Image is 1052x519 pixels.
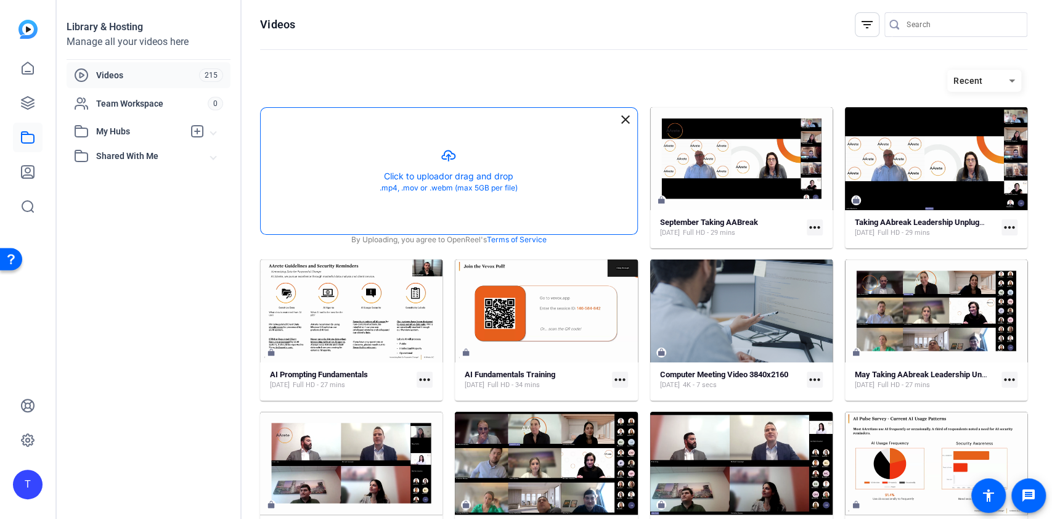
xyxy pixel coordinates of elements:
[855,228,875,238] span: [DATE]
[660,370,788,379] strong: Computer Meeting Video 3840x2160
[660,218,802,238] a: September Taking AABreak[DATE]Full HD - 29 mins
[907,17,1017,32] input: Search
[878,380,930,390] span: Full HD - 27 mins
[953,76,983,86] span: Recent
[487,234,547,245] a: Terms of Service
[660,218,758,227] strong: September Taking AABreak
[260,17,295,32] h1: Videos
[208,97,223,110] span: 0
[855,380,875,390] span: [DATE]
[660,380,680,390] span: [DATE]
[683,228,735,238] span: Full HD - 29 mins
[1001,372,1017,388] mat-icon: more_horiz
[417,372,433,388] mat-icon: more_horiz
[465,370,606,390] a: AI Fundamentals Training[DATE]Full HD - 34 mins
[18,20,38,39] img: blue-gradient.svg
[855,370,997,390] a: May Taking AAbreak Leadership Unplugged[DATE]Full HD - 27 mins
[261,234,637,245] div: By Uploading, you agree to OpenReel's
[270,380,290,390] span: [DATE]
[487,380,540,390] span: Full HD - 34 mins
[807,372,823,388] mat-icon: more_horiz
[618,112,633,127] mat-icon: close
[612,372,628,388] mat-icon: more_horiz
[660,228,680,238] span: [DATE]
[96,97,208,110] span: Team Workspace
[878,228,930,238] span: Full HD - 29 mins
[860,17,875,32] mat-icon: filter_list
[855,218,997,238] a: Taking AAbreak Leadership Unplugged-20251002_133207-Meeting Recording[DATE]Full HD - 29 mins
[465,370,555,379] strong: AI Fundamentals Training
[855,370,1009,379] strong: May Taking AAbreak Leadership Unplugged
[96,150,211,163] span: Shared With Me
[67,20,230,35] div: Library & Hosting
[67,35,230,49] div: Manage all your videos here
[683,380,717,390] span: 4K - 7 secs
[465,380,484,390] span: [DATE]
[67,144,230,168] mat-expansion-panel-header: Shared With Me
[270,370,368,379] strong: AI Prompting Fundamentals
[1001,219,1017,235] mat-icon: more_horiz
[293,380,345,390] span: Full HD - 27 mins
[67,119,230,144] mat-expansion-panel-header: My Hubs
[660,370,802,390] a: Computer Meeting Video 3840x2160[DATE]4K - 7 secs
[199,68,223,82] span: 215
[1021,488,1036,503] mat-icon: message
[807,219,823,235] mat-icon: more_horiz
[96,69,199,81] span: Videos
[270,370,412,390] a: AI Prompting Fundamentals[DATE]Full HD - 27 mins
[96,125,184,138] span: My Hubs
[13,470,43,499] div: T
[981,488,996,503] mat-icon: accessibility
